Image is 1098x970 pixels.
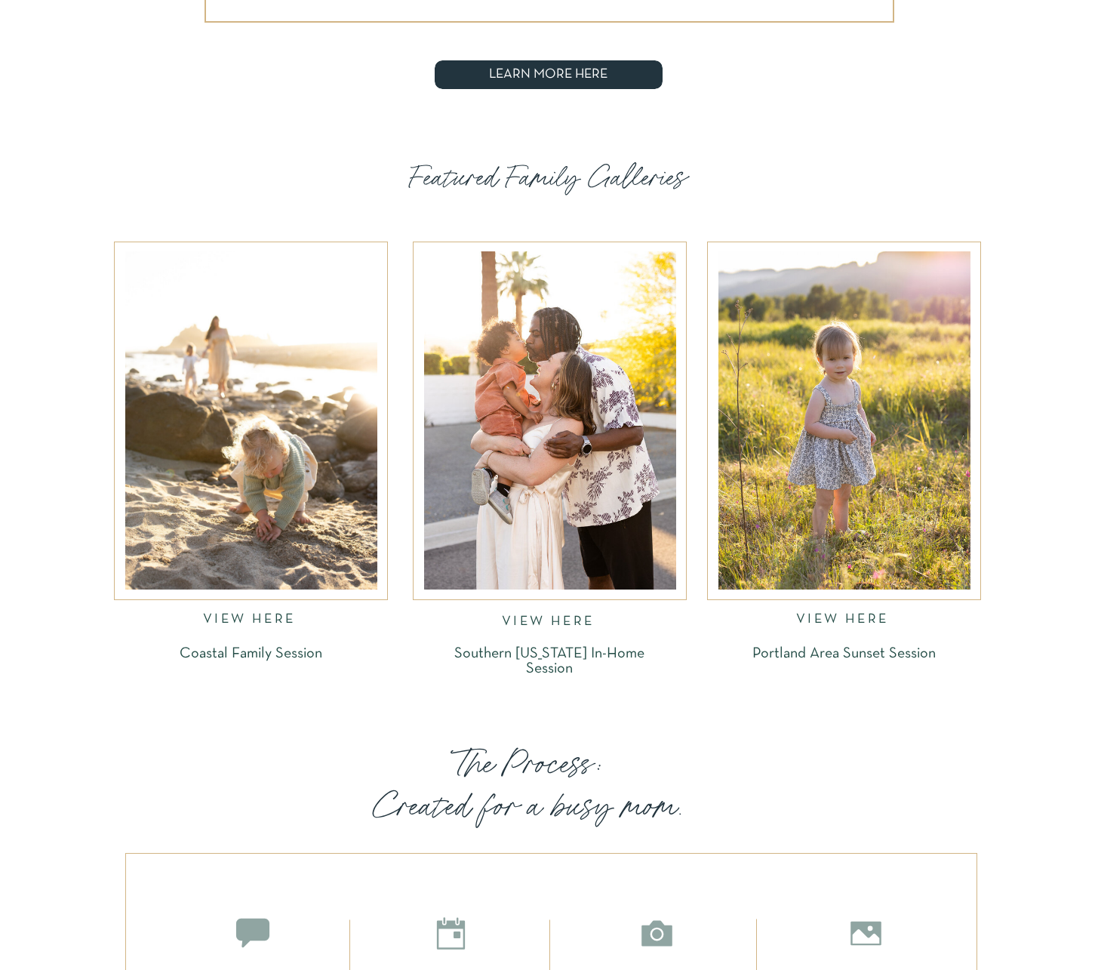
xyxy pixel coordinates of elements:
[410,159,690,193] p: Featured Family Galleries
[203,613,300,630] a: VIEW HERE
[489,68,607,82] span: LEARN MORE HERE
[134,646,368,664] a: Coastal Family Session
[432,646,667,673] a: Southern [US_STATE] In-Home Session
[727,646,961,658] a: Portland Area Sunset Session
[796,613,893,630] a: VIEW HERE
[435,60,663,89] a: LEARN MORE HERE
[502,615,598,628] a: VIEW HERE
[226,743,830,830] p: The Process: Created for a busy mom.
